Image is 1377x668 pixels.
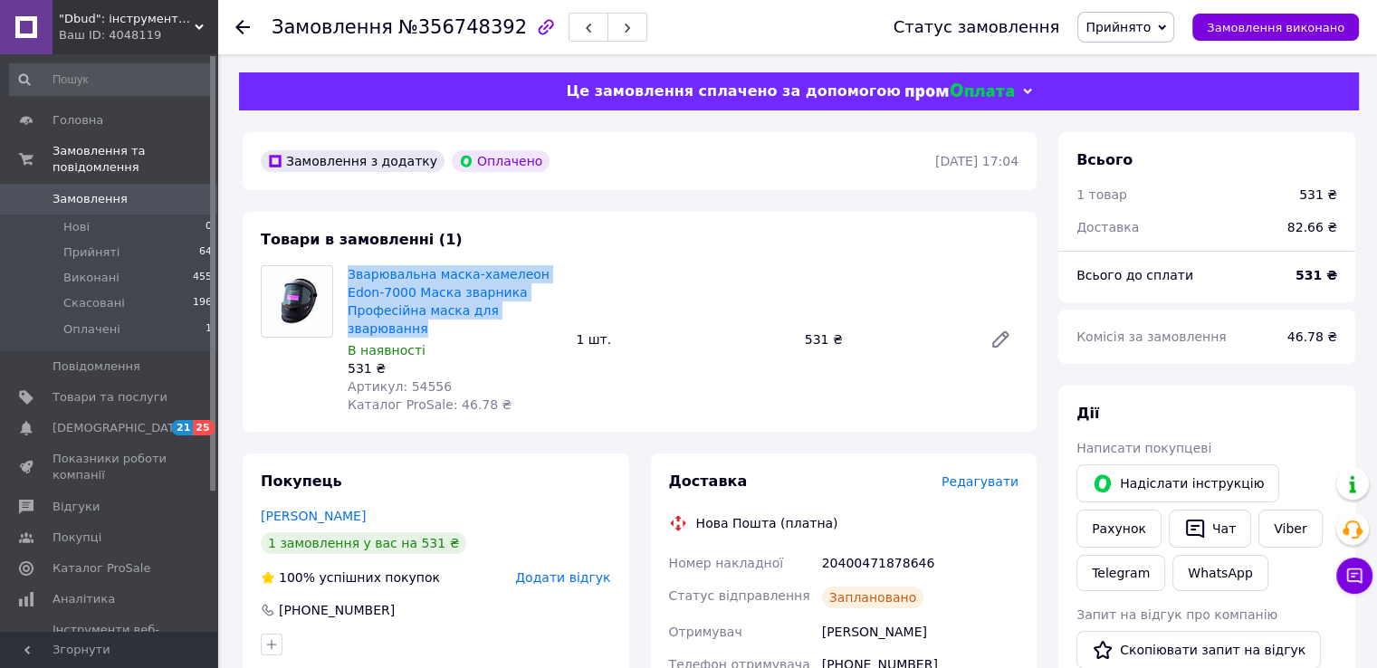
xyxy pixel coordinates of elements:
div: 1 замовлення у вас на 531 ₴ [261,532,466,554]
div: 82.66 ₴ [1277,207,1348,247]
div: Оплачено [452,150,550,172]
span: Написати покупцеві [1076,441,1211,455]
span: Отримувач [669,625,742,639]
span: Нові [63,219,90,235]
span: Товари та послуги [53,389,167,406]
span: Артикул: 54556 [348,379,452,394]
span: Прийнято [1085,20,1151,34]
a: [PERSON_NAME] [261,509,366,523]
span: Редагувати [942,474,1018,489]
span: Доставка [669,472,748,490]
button: Замовлення виконано [1192,14,1359,41]
span: Замовлення [272,16,393,38]
span: Номер накладної [669,556,784,570]
div: 1 шт. [569,327,797,352]
span: Замовлення [53,191,128,207]
span: Відгуки [53,499,100,515]
span: Додати відгук [515,570,610,585]
span: Аналітика [53,591,115,607]
div: 531 ₴ [798,327,975,352]
button: Рахунок [1076,510,1162,548]
span: 196 [193,295,212,311]
span: Головна [53,112,103,129]
span: Покупці [53,530,101,546]
span: Доставка [1076,220,1139,234]
a: WhatsApp [1172,555,1267,591]
button: Чат з покупцем [1336,558,1372,594]
span: Інструменти веб-майстра та SEO [53,622,167,654]
a: Зварювальна маска-хамелеон Edon-7000 Маска зварника Професійна маска для зварювання [348,267,550,336]
span: Показники роботи компанії [53,451,167,483]
a: Редагувати [982,321,1018,358]
div: 531 ₴ [1299,186,1337,204]
span: 25 [193,420,214,435]
span: Всього до сплати [1076,268,1193,282]
span: Статус відправлення [669,588,810,603]
span: В наявності [348,343,426,358]
span: №356748392 [398,16,527,38]
span: 100% [279,570,315,585]
img: evopay logo [905,83,1014,100]
span: Прийняті [63,244,120,261]
div: [PERSON_NAME] [818,616,1022,648]
span: 21 [172,420,193,435]
div: Повернутися назад [235,18,250,36]
img: Зварювальна маска-хамелеон Edon-7000 Маска зварника Професійна маска для зварювання [262,266,332,337]
div: Нова Пошта (платна) [692,514,843,532]
span: Товари в замовленні (1) [261,231,463,248]
span: 1 [206,321,212,338]
input: Пошук [9,63,214,96]
span: Дії [1076,405,1099,422]
span: Каталог ProSale [53,560,150,577]
span: Повідомлення [53,358,140,375]
div: [PHONE_NUMBER] [277,601,397,619]
span: Це замовлення сплачено за допомогою [566,82,900,100]
span: 64 [199,244,212,261]
button: Чат [1169,510,1251,548]
div: 531 ₴ [348,359,561,377]
div: Ваш ID: 4048119 [59,27,217,43]
div: Замовлення з додатку [261,150,445,172]
a: Telegram [1076,555,1165,591]
span: Всього [1076,151,1133,168]
time: [DATE] 17:04 [935,154,1018,168]
span: 1 товар [1076,187,1127,202]
span: "Dbud": інструменти та побутова техніка для Вас! [59,11,195,27]
button: Надіслати інструкцію [1076,464,1279,502]
span: Скасовані [63,295,125,311]
span: Замовлення та повідомлення [53,143,217,176]
span: Каталог ProSale: 46.78 ₴ [348,397,512,412]
div: Статус замовлення [894,18,1060,36]
span: Покупець [261,472,342,490]
span: Замовлення виконано [1207,21,1344,34]
span: Виконані [63,270,120,286]
span: Запит на відгук про компанію [1076,607,1277,622]
div: Заплановано [822,587,924,608]
span: 455 [193,270,212,286]
span: 0 [206,219,212,235]
span: [DEMOGRAPHIC_DATA] [53,420,186,436]
span: 46.78 ₴ [1287,329,1337,344]
div: 20400471878646 [818,547,1022,579]
b: 531 ₴ [1296,268,1337,282]
a: Viber [1258,510,1322,548]
span: Комісія за замовлення [1076,329,1227,344]
div: успішних покупок [261,568,440,587]
span: Оплачені [63,321,120,338]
